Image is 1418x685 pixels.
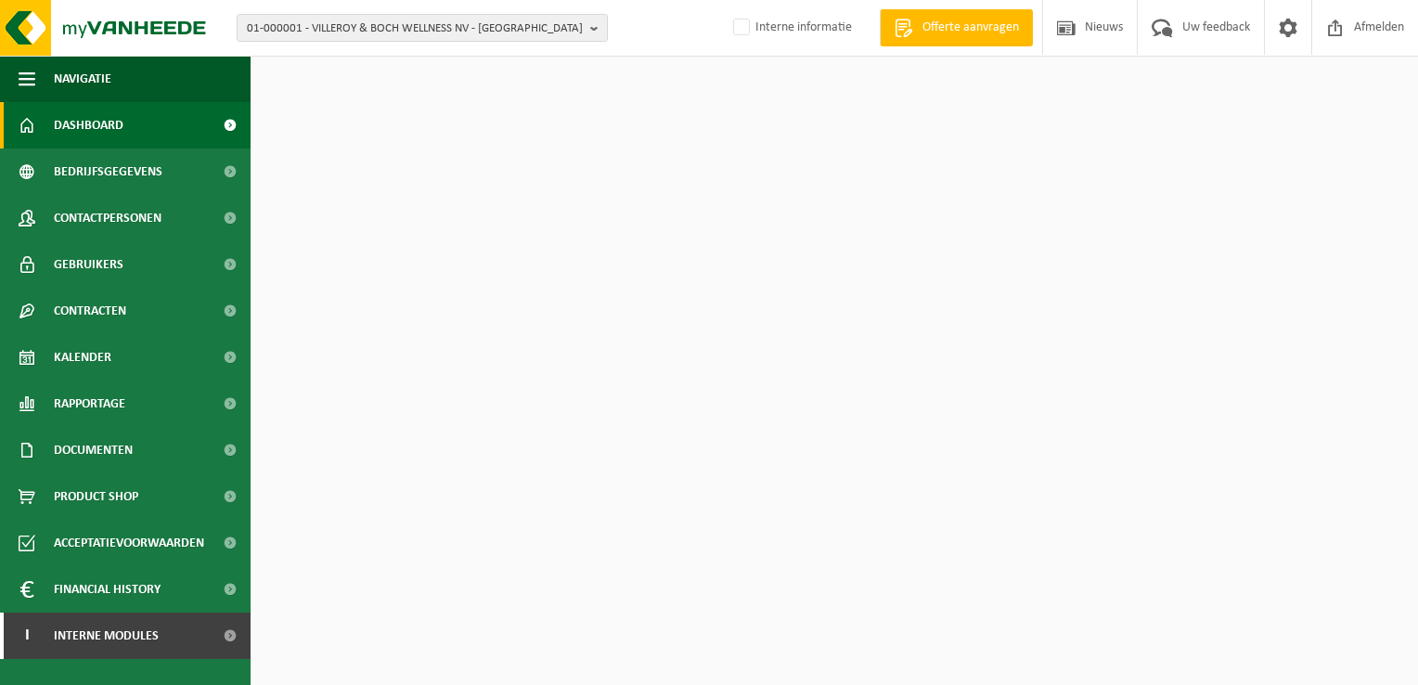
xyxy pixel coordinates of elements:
[54,566,161,613] span: Financial History
[54,473,138,520] span: Product Shop
[54,241,123,288] span: Gebruikers
[54,195,161,241] span: Contactpersonen
[54,427,133,473] span: Documenten
[54,381,125,427] span: Rapportage
[237,14,608,42] button: 01-000001 - VILLEROY & BOCH WELLNESS NV - [GEOGRAPHIC_DATA]
[729,14,852,42] label: Interne informatie
[54,334,111,381] span: Kalender
[54,102,123,149] span: Dashboard
[19,613,35,659] span: I
[54,149,162,195] span: Bedrijfsgegevens
[54,56,111,102] span: Navigatie
[247,15,583,43] span: 01-000001 - VILLEROY & BOCH WELLNESS NV - [GEOGRAPHIC_DATA]
[54,613,159,659] span: Interne modules
[54,288,126,334] span: Contracten
[880,9,1033,46] a: Offerte aanvragen
[54,520,204,566] span: Acceptatievoorwaarden
[918,19,1024,37] span: Offerte aanvragen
